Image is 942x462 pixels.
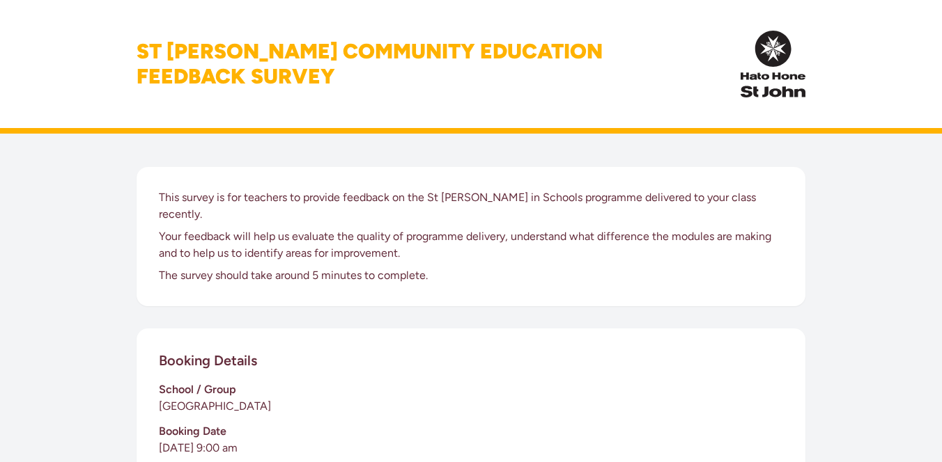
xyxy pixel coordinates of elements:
h2: Booking Details [159,351,257,370]
p: This survey is for teachers to provide feedback on the St [PERSON_NAME] in Schools programme deli... [159,189,783,223]
h3: Booking Date [159,423,783,440]
p: Your feedback will help us evaluate the quality of programme delivery, understand what difference... [159,228,783,262]
p: The survey should take around 5 minutes to complete. [159,267,783,284]
h1: St [PERSON_NAME] Community Education Feedback Survey [137,39,603,89]
p: [DATE] 9:00 am [159,440,783,456]
img: InPulse [741,31,805,97]
h3: School / Group [159,381,783,398]
p: [GEOGRAPHIC_DATA] [159,398,783,415]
